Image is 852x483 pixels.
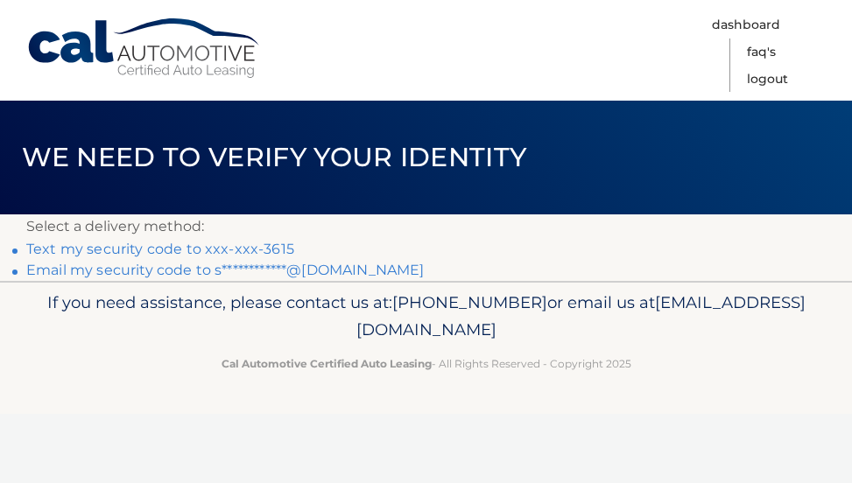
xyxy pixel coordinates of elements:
p: Select a delivery method: [26,214,826,239]
a: Dashboard [712,11,780,38]
a: Cal Automotive [26,17,263,80]
span: [PHONE_NUMBER] [392,292,547,312]
a: FAQ's [747,38,776,66]
p: - All Rights Reserved - Copyright 2025 [26,354,826,373]
a: Logout [747,66,788,93]
span: We need to verify your identity [22,141,527,173]
p: If you need assistance, please contact us at: or email us at [26,289,826,345]
strong: Cal Automotive Certified Auto Leasing [222,357,432,370]
a: Text my security code to xxx-xxx-3615 [26,241,294,257]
